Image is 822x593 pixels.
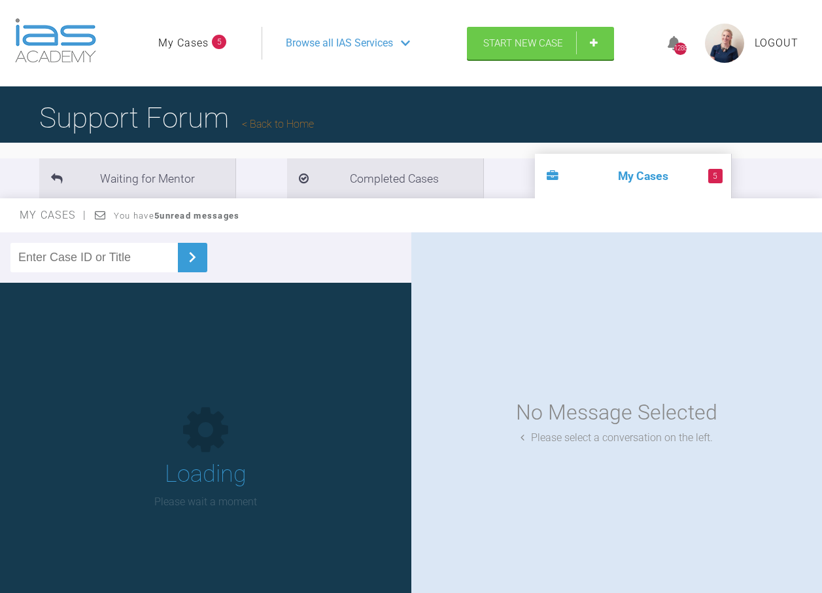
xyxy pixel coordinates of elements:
img: profile.png [705,24,744,63]
li: Waiting for Mentor [39,158,235,198]
li: Completed Cases [287,158,483,198]
img: chevronRight.28bd32b0.svg [182,247,203,268]
input: Enter Case ID or Title [10,243,178,272]
img: logo-light.3e3ef733.png [15,18,96,63]
span: Start New Case [483,37,563,49]
span: My Cases [20,209,87,221]
span: 5 [212,35,226,49]
a: Start New Case [467,27,614,60]
h1: Support Forum [39,95,314,141]
p: Please wait a moment [154,494,257,511]
div: No Message Selected [516,396,717,429]
a: My Cases [158,35,209,52]
a: Logout [755,35,798,52]
span: 5 [708,169,723,183]
li: My Cases [535,154,731,198]
a: Back to Home [242,118,314,130]
div: 1288 [674,43,687,55]
strong: 5 unread messages [154,211,239,221]
span: You have [114,211,240,221]
span: Browse all IAS Services [286,35,393,52]
h1: Loading [165,456,247,494]
div: Please select a conversation on the left. [521,429,713,446]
